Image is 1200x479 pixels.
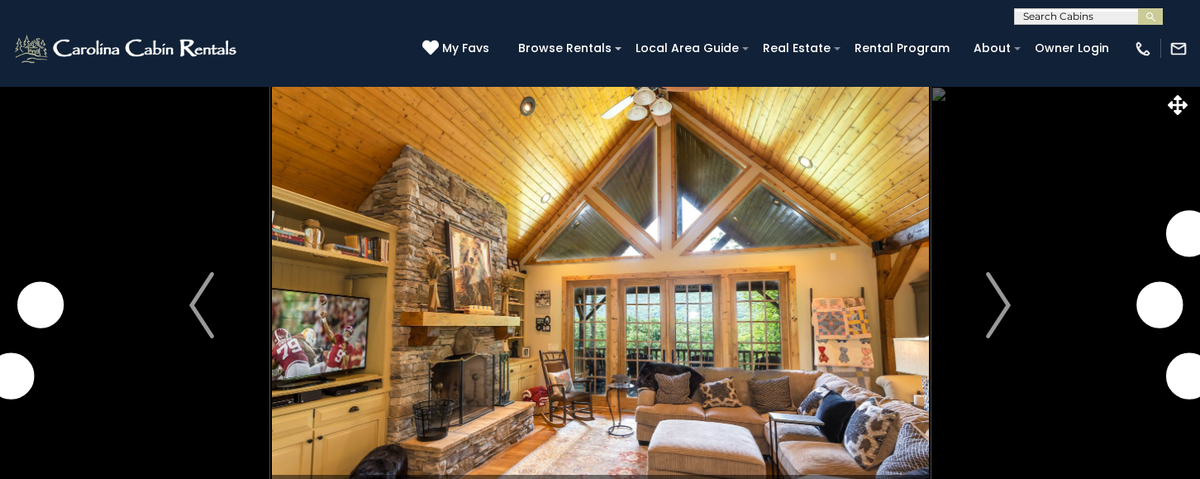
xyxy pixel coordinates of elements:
[755,36,839,61] a: Real Estate
[846,36,958,61] a: Rental Program
[986,272,1011,338] img: arrow
[965,36,1019,61] a: About
[12,32,241,65] img: White-1-2.png
[1169,40,1188,58] img: mail-regular-white.png
[422,40,493,58] a: My Favs
[1134,40,1152,58] img: phone-regular-white.png
[510,36,620,61] a: Browse Rentals
[442,40,489,57] span: My Favs
[1026,36,1117,61] a: Owner Login
[189,272,214,338] img: arrow
[627,36,747,61] a: Local Area Guide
